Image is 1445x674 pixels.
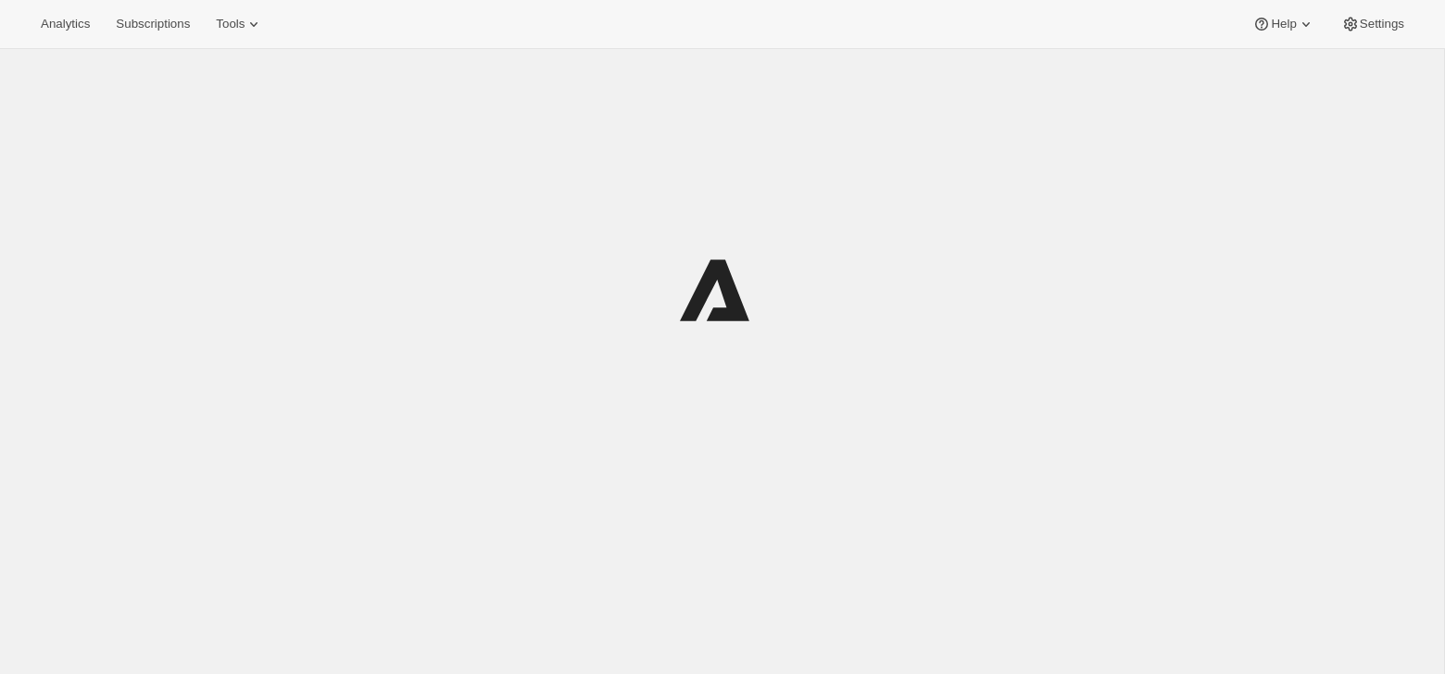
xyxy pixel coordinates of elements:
[116,17,190,31] span: Subscriptions
[1241,11,1326,37] button: Help
[216,17,245,31] span: Tools
[205,11,274,37] button: Tools
[30,11,101,37] button: Analytics
[1360,17,1404,31] span: Settings
[105,11,201,37] button: Subscriptions
[1271,17,1296,31] span: Help
[1330,11,1415,37] button: Settings
[41,17,90,31] span: Analytics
